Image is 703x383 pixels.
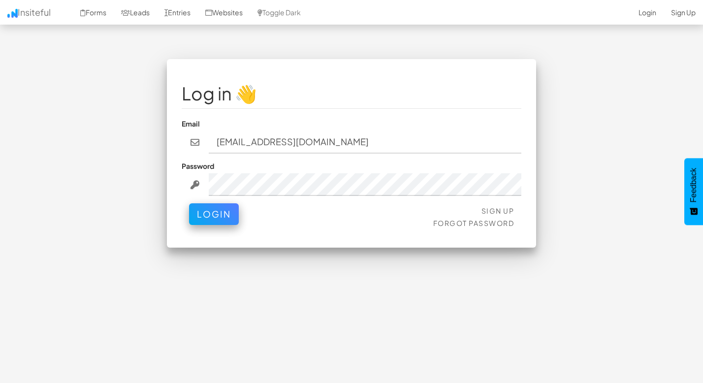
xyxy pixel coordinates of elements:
label: Password [182,161,214,171]
span: Feedback [689,168,698,202]
a: Forgot Password [433,219,514,227]
h1: Log in 👋 [182,84,521,103]
button: Feedback - Show survey [684,158,703,225]
img: icon.png [7,9,18,18]
label: Email [182,119,200,128]
input: john@doe.com [209,131,522,154]
button: Login [189,203,239,225]
a: Sign Up [481,206,514,215]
